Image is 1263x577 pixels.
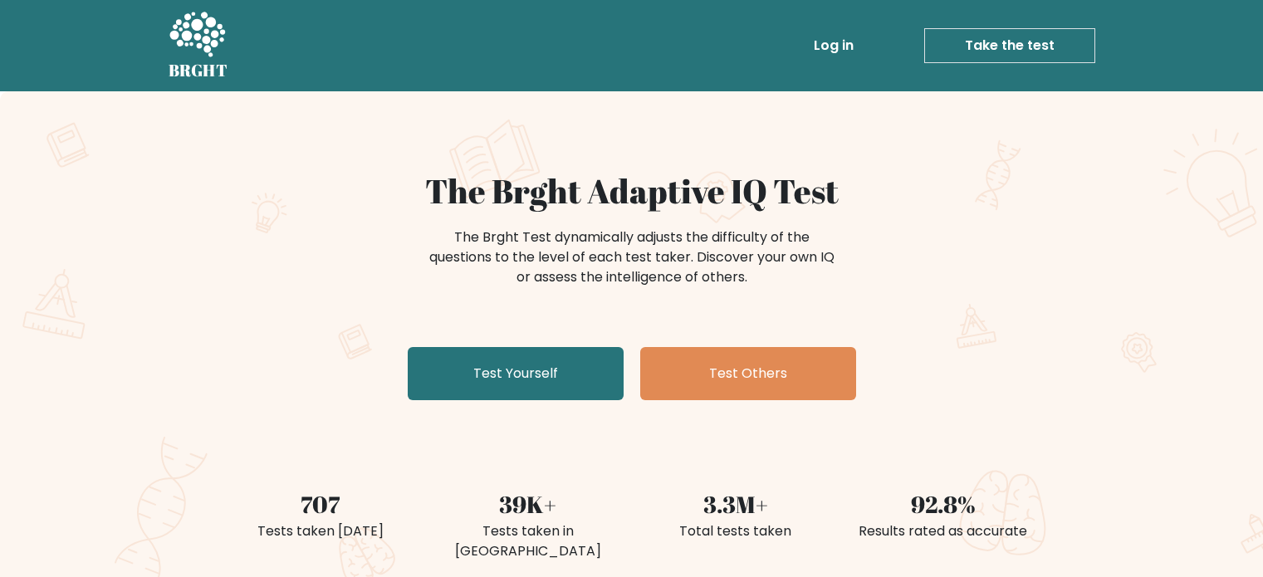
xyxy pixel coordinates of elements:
div: Tests taken in [GEOGRAPHIC_DATA] [434,521,622,561]
div: 3.3M+ [642,487,830,521]
a: Test Others [640,347,856,400]
div: Results rated as accurate [849,521,1037,541]
div: Total tests taken [642,521,830,541]
h5: BRGHT [169,61,228,81]
h1: The Brght Adaptive IQ Test [227,171,1037,211]
div: 92.8% [849,487,1037,521]
a: BRGHT [169,7,228,85]
a: Take the test [924,28,1095,63]
div: 39K+ [434,487,622,521]
div: 707 [227,487,414,521]
div: The Brght Test dynamically adjusts the difficulty of the questions to the level of each test take... [424,227,840,287]
div: Tests taken [DATE] [227,521,414,541]
a: Test Yourself [408,347,624,400]
a: Log in [807,29,860,62]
